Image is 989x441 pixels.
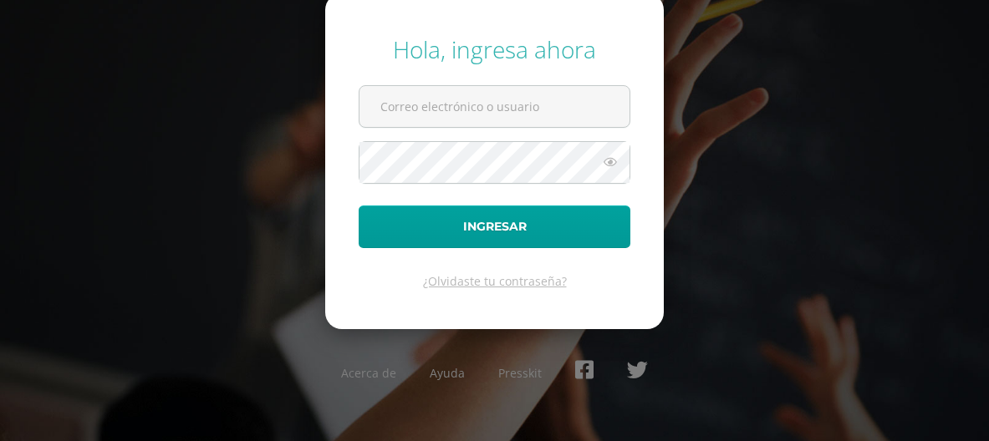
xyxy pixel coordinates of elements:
div: Hola, ingresa ahora [359,33,630,65]
input: Correo electrónico o usuario [359,86,630,127]
button: Ingresar [359,205,630,248]
a: ¿Olvidaste tu contraseña? [423,273,567,289]
a: Ayuda [430,365,465,381]
a: Presskit [498,365,542,381]
a: Acerca de [341,365,396,381]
